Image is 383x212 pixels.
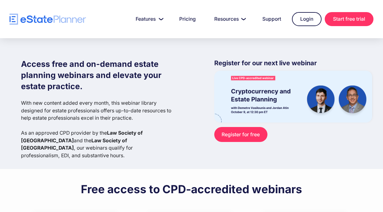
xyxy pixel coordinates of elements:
[325,12,373,26] a: Start free trial
[207,13,252,25] a: Resources
[214,127,267,142] a: Register for free
[81,182,302,196] h2: Free access to CPD-accredited webinars
[10,14,86,25] a: home
[21,130,143,143] strong: Law Society of [GEOGRAPHIC_DATA]
[214,59,372,71] p: Register for our next live webinar
[21,59,172,92] h1: Access free and on-demand estate planning webinars and elevate your estate practice.
[292,12,322,26] a: Login
[255,13,289,25] a: Support
[128,13,168,25] a: Features
[214,71,372,123] img: eState Academy webinar
[172,13,203,25] a: Pricing
[21,99,172,159] p: With new content added every month, this webinar library designed for estate professionals offers...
